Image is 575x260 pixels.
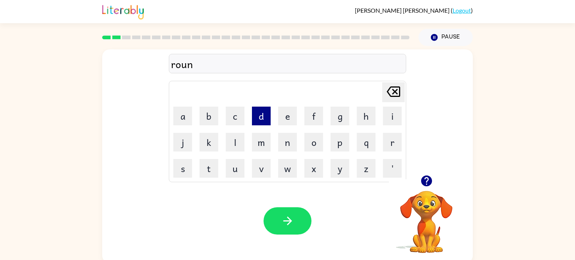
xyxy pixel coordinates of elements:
button: c [226,107,244,125]
button: n [278,133,297,152]
button: h [357,107,375,125]
button: d [252,107,271,125]
button: j [173,133,192,152]
button: o [304,133,323,152]
button: v [252,159,271,178]
button: r [383,133,402,152]
button: s [173,159,192,178]
button: w [278,159,297,178]
button: z [357,159,375,178]
button: ' [383,159,402,178]
button: l [226,133,244,152]
button: f [304,107,323,125]
span: [PERSON_NAME] [PERSON_NAME] [355,7,451,14]
button: p [331,133,349,152]
button: k [200,133,218,152]
button: x [304,159,323,178]
button: m [252,133,271,152]
button: u [226,159,244,178]
button: a [173,107,192,125]
div: roun [171,56,404,72]
div: ( ) [355,7,473,14]
a: Logout [453,7,471,14]
button: Pause [419,29,473,46]
video: Your browser must support playing .mp4 files to use Literably. Please try using another browser. [389,179,464,254]
button: b [200,107,218,125]
button: i [383,107,402,125]
button: t [200,159,218,178]
img: Literably [102,3,144,19]
button: e [278,107,297,125]
button: q [357,133,375,152]
button: y [331,159,349,178]
button: g [331,107,349,125]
